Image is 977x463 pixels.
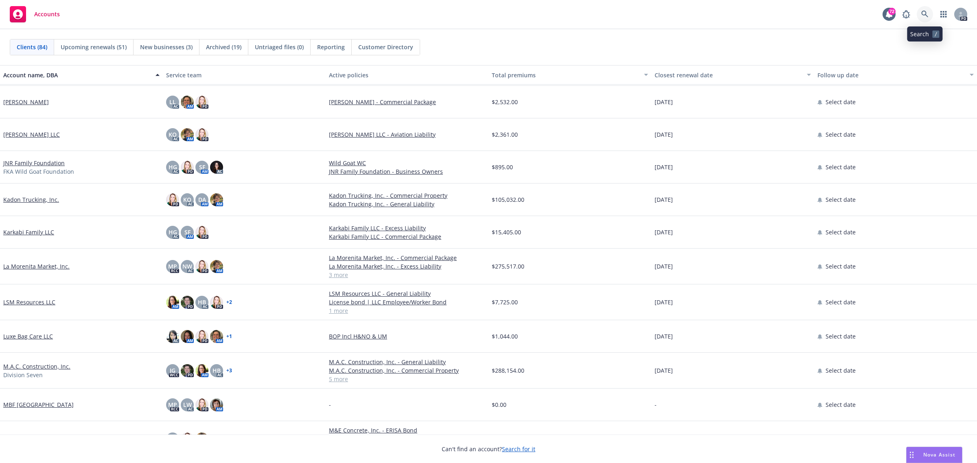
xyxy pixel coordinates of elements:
span: [DATE] [655,262,673,271]
span: HG [169,228,177,236]
span: [DATE] [655,366,673,375]
a: [PERSON_NAME] LLC [3,130,60,139]
a: 5 more [329,375,485,383]
span: [DATE] [655,163,673,171]
span: $0.00 [492,400,506,409]
span: Clients (84) [17,43,47,51]
a: JNR Family Foundation - Business Owners [329,167,485,176]
a: La Morenita Market, Inc. [3,262,70,271]
span: $105,032.00 [492,195,524,204]
span: HG [169,163,177,171]
a: Luxe Bag Care LLC [3,332,53,341]
span: [DATE] [655,195,673,204]
div: 72 [888,8,896,15]
img: photo [210,260,223,273]
span: Select date [826,332,856,341]
img: photo [166,330,179,343]
span: SF [184,228,191,236]
div: Drag to move [907,447,917,463]
img: photo [181,432,194,446]
a: Search [917,6,933,22]
span: Select date [826,195,856,204]
img: photo [195,96,208,109]
span: NW [182,262,192,271]
a: M.A.C. Construction, Inc. - General Liability [329,358,485,366]
a: La Morenita Market, Inc. - Commercial Package [329,253,485,262]
span: [DATE] [655,298,673,306]
img: photo [195,398,208,411]
img: photo [166,193,179,206]
a: LSM Resources LLC [3,298,55,306]
span: $288,154.00 [492,366,524,375]
button: Active policies [326,65,488,85]
span: Upcoming renewals (51) [61,43,127,51]
span: Untriaged files (0) [255,43,304,51]
span: [DATE] [655,332,673,341]
a: Kadon Trucking, Inc. - General Liability [329,200,485,208]
div: Account name, DBA [3,71,151,79]
div: Total premiums [492,71,639,79]
img: photo [166,296,179,309]
button: Nova Assist [906,447,962,463]
span: [DATE] [655,98,673,106]
button: Total premiums [488,65,651,85]
span: Select date [826,262,856,271]
button: Service team [163,65,326,85]
span: KO [169,130,177,139]
a: [PERSON_NAME] LLC - Aviation Liability [329,130,485,139]
span: [DATE] [655,130,673,139]
span: Accounts [34,11,60,17]
span: Select date [826,400,856,409]
a: + 1 [226,334,232,339]
span: Select date [826,98,856,106]
a: Wild Goat WC [329,159,485,167]
a: 1 more [329,306,485,315]
img: photo [210,398,223,411]
a: Report a Bug [898,6,914,22]
img: photo [210,193,223,206]
span: $895.00 [492,163,513,171]
span: New businesses (3) [140,43,193,51]
a: Karkabi Family LLC - Excess Liability [329,224,485,232]
a: + 3 [226,368,232,373]
span: - [329,400,331,409]
span: [DATE] [655,228,673,236]
button: Closest renewal date [651,65,814,85]
a: M.A.C. Construction, Inc. - Commercial Property [329,366,485,375]
img: photo [210,296,223,309]
div: Follow up date [817,71,965,79]
a: [PERSON_NAME] [3,98,49,106]
img: photo [181,161,194,174]
a: Accounts [7,3,63,26]
a: M.A.C. Construction, Inc. [3,362,70,371]
span: $275,517.00 [492,262,524,271]
span: $15,405.00 [492,228,521,236]
a: [PERSON_NAME] - Commercial Package [329,98,485,106]
img: photo [181,330,194,343]
a: M&E Concrete, Inc. - ERISA Bond [329,426,485,435]
a: Karkabi Family LLC [3,228,54,236]
img: photo [210,330,223,343]
span: Reporting [317,43,345,51]
span: Nova Assist [923,451,955,458]
span: Select date [826,163,856,171]
a: License bond | LLC Employee/Worker Bond [329,298,485,306]
a: + 2 [226,300,232,305]
span: Customer Directory [358,43,413,51]
span: DA [198,195,206,204]
span: Select date [826,130,856,139]
span: Archived (19) [206,43,241,51]
span: $2,532.00 [492,98,518,106]
span: MP [168,262,177,271]
span: Can't find an account? [442,445,535,453]
span: Select date [826,298,856,306]
img: photo [181,96,194,109]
